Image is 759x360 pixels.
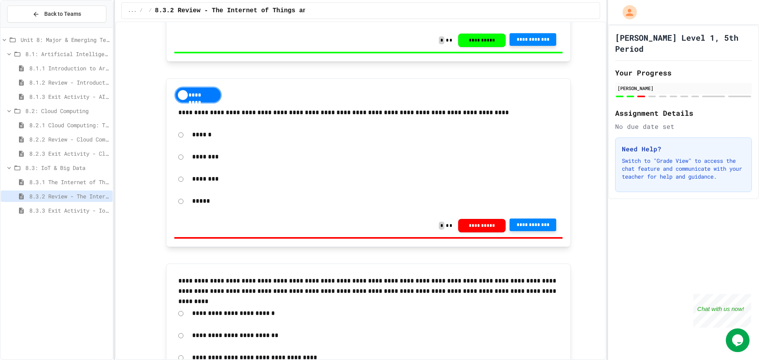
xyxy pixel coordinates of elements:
[29,178,110,186] span: 8.3.1 The Internet of Things and Big Data: Our Connected Digital World
[29,121,110,129] span: 8.2.1 Cloud Computing: Transforming the Digital World
[29,192,110,200] span: 8.3.2 Review - The Internet of Things and Big Data
[615,32,752,54] h1: [PERSON_NAME] Level 1, 5th Period
[140,8,142,14] span: /
[622,157,745,181] p: Switch to "Grade View" to access the chat feature and communicate with your teacher for help and ...
[726,328,751,352] iframe: chat widget
[617,85,750,92] div: [PERSON_NAME]
[29,78,110,87] span: 8.1.2 Review - Introduction to Artificial Intelligence
[615,122,752,131] div: No due date set
[693,294,751,328] iframe: chat widget
[622,144,745,154] h3: Need Help?
[25,50,110,58] span: 8.1: Artificial Intelligence Basics
[615,67,752,78] h2: Your Progress
[149,8,152,14] span: /
[29,64,110,72] span: 8.1.1 Introduction to Artificial Intelligence
[615,107,752,119] h2: Assignment Details
[614,3,639,21] div: My Account
[29,135,110,143] span: 8.2.2 Review - Cloud Computing
[29,206,110,215] span: 8.3.3 Exit Activity - IoT Data Detective Challenge
[29,149,110,158] span: 8.2.3 Exit Activity - Cloud Service Detective
[25,107,110,115] span: 8.2: Cloud Computing
[21,36,110,44] span: Unit 8: Major & Emerging Technologies
[25,164,110,172] span: 8.3: IoT & Big Data
[44,10,81,18] span: Back to Teams
[29,92,110,101] span: 8.1.3 Exit Activity - AI Detective
[155,6,345,15] span: 8.3.2 Review - The Internet of Things and Big Data
[128,8,137,14] span: ...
